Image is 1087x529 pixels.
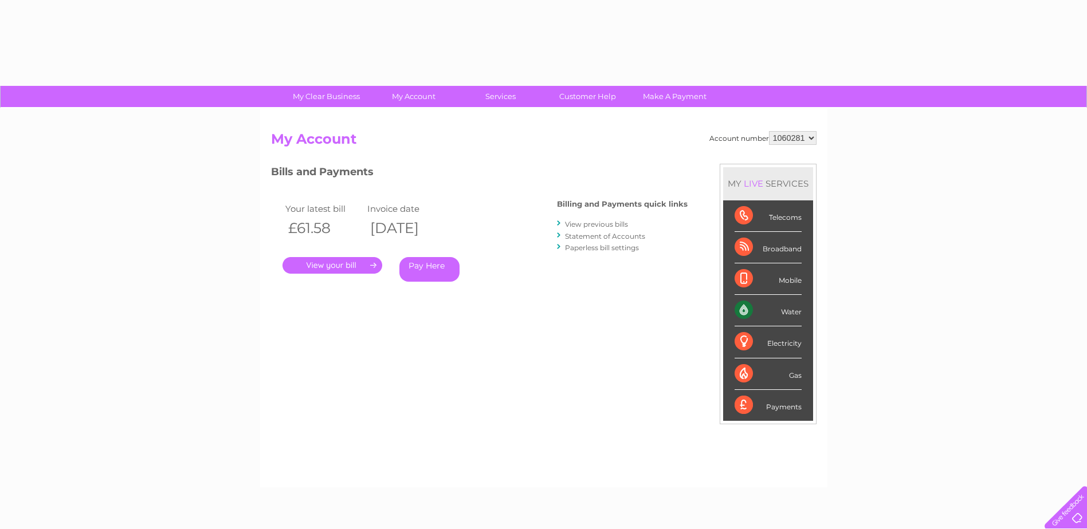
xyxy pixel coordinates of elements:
[282,257,382,274] a: .
[282,201,365,216] td: Your latest bill
[627,86,722,107] a: Make A Payment
[366,86,461,107] a: My Account
[453,86,548,107] a: Services
[565,243,639,252] a: Paperless bill settings
[271,131,817,153] h2: My Account
[723,167,813,200] div: MY SERVICES
[735,200,802,232] div: Telecoms
[271,164,688,184] h3: Bills and Payments
[709,131,817,145] div: Account number
[540,86,635,107] a: Customer Help
[735,326,802,358] div: Electricity
[741,178,766,189] div: LIVE
[282,216,365,240] th: £61.58
[364,216,447,240] th: [DATE]
[399,257,460,282] a: Pay Here
[279,86,374,107] a: My Clear Business
[735,358,802,390] div: Gas
[364,201,447,216] td: Invoice date
[735,390,802,421] div: Payments
[557,200,688,208] h4: Billing and Payments quick links
[735,295,802,326] div: Water
[565,220,628,228] a: View previous bills
[735,232,802,263] div: Broadband
[735,263,802,295] div: Mobile
[565,232,645,240] a: Statement of Accounts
